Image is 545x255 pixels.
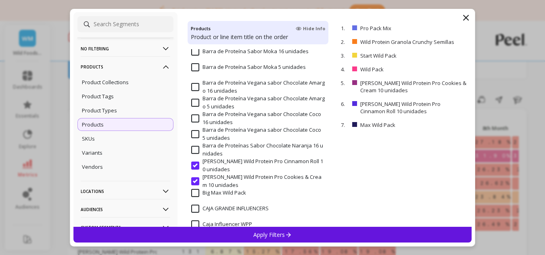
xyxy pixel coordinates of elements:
[191,63,306,71] span: Barra de Proteína Sabor Moka 5 unidades
[191,24,211,33] h4: Products
[341,121,349,129] p: 7.
[360,52,432,59] p: Start Wild Pack
[360,66,425,73] p: Wild Pack
[191,95,325,110] span: Barra de Proteína Vegana sabor Chocolate Amargo 5 unidades
[82,163,103,170] p: Vendors
[191,189,246,197] span: Big Max Wild Pack
[191,220,252,228] span: Caja Influencer WPP
[81,217,170,238] p: Custom Segments
[191,79,325,95] span: Barra de Proteína Vegana sabor Chocolate Amargo 16 unidades
[341,79,349,87] p: 5.
[341,52,349,59] p: 3.
[341,25,349,32] p: 1.
[191,33,325,41] p: Product or line item title on the order
[296,25,325,32] span: Hide Info
[82,135,95,142] p: SKUs
[81,181,170,201] p: Locations
[341,100,349,108] p: 6.
[191,126,325,142] span: Barra de Proteína Vegana sabor Chocolate Coco 5 unidades
[360,100,466,115] p: [PERSON_NAME] Wild Protein Pro Cinnamon Roll 10 unidades
[360,25,429,32] p: Pro Pack Mix
[253,231,292,238] p: Apply Filters
[191,110,325,126] span: Barra de Proteína Vegana sabor Chocolate Coco 16 unidades
[341,38,349,46] p: 2.
[360,79,466,94] p: [PERSON_NAME] Wild Protein Pro Cookies & Cream 10 unidades
[341,66,349,73] p: 4.
[82,107,117,114] p: Product Types
[77,16,173,32] input: Search Segments
[360,38,460,46] p: Wild Protein Granola Crunchy Semillas
[191,205,269,213] span: CAJA GRANDE INFLUENCERS
[81,38,170,59] p: No filtering
[82,149,102,156] p: Variants
[191,142,325,158] span: Barra de Proteínas Sabor Chocolate Naranja 16 unidades
[81,199,170,220] p: Audiences
[82,79,129,86] p: Product Collections
[360,121,431,129] p: Max Wild Pack
[191,158,325,173] span: Barrita Wild Protein Pro Cinnamon Roll 10 unidades
[82,93,114,100] p: Product Tags
[191,173,325,189] span: Barrita Wild Protein Pro Cookies & Cream 10 unidades
[81,56,170,77] p: Products
[191,48,309,56] span: Barra de Proteína Sabor Moka 16 unidades
[82,121,104,128] p: Products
